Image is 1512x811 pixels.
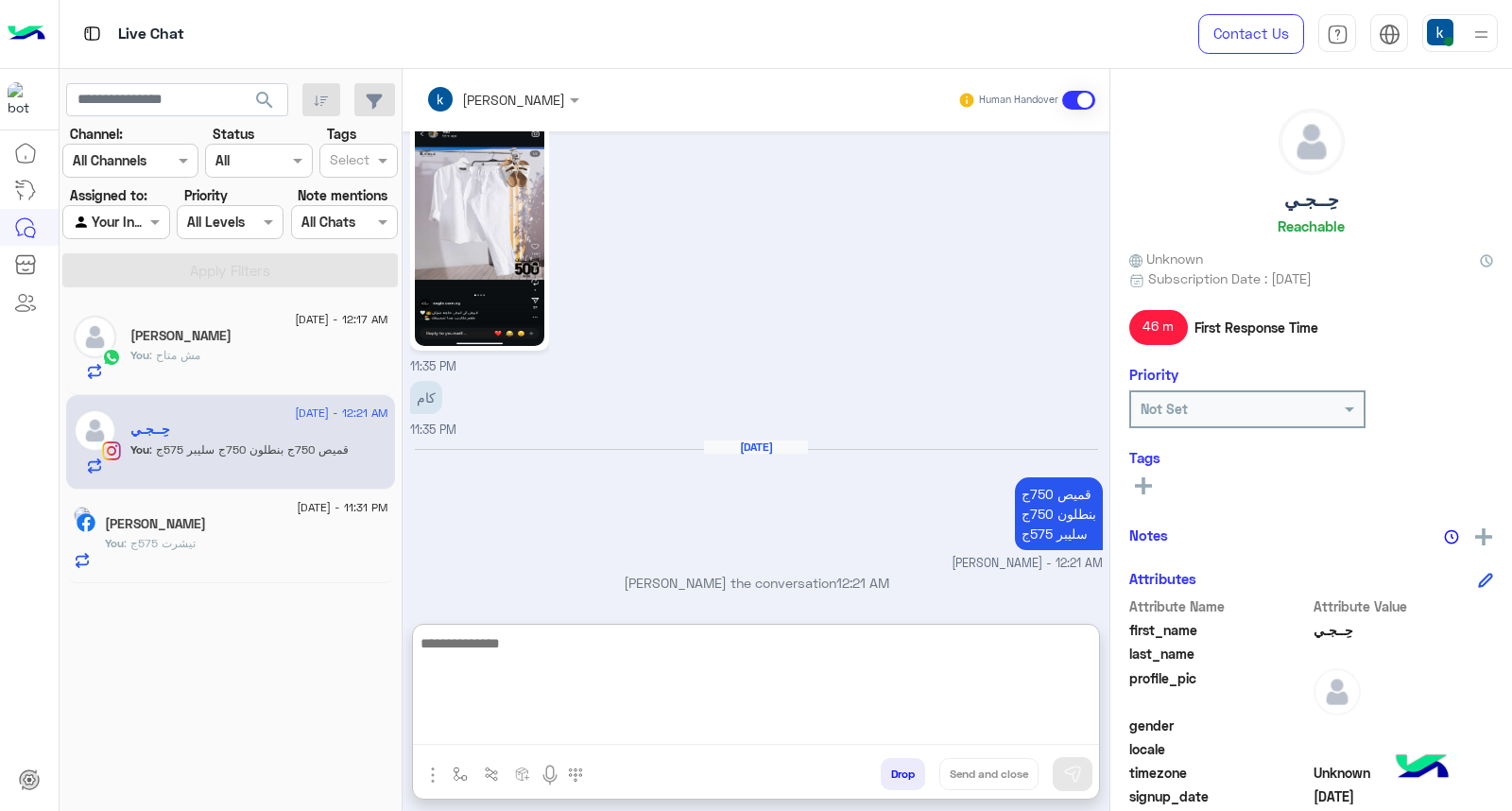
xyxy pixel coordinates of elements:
[1314,596,1494,616] span: Attribute Value
[105,536,124,550] span: You
[1379,24,1400,45] img: tab
[1314,668,1361,716] img: defaultAdmin.png
[881,758,925,790] button: Drop
[1129,570,1196,587] h6: Attributes
[70,185,147,205] label: Assigned to:
[1389,735,1455,802] img: hulul-logo.png
[62,253,398,287] button: Apply Filters
[130,328,232,344] h5: Mohamed Abdelaziz
[453,767,468,782] img: select flow
[1129,716,1310,735] span: gender
[130,422,170,438] h5: حِــجـي
[515,767,530,782] img: create order
[1314,763,1494,783] span: Unknown
[184,185,228,205] label: Priority
[1129,596,1310,616] span: Attribute Name
[568,768,583,783] img: make a call
[1427,19,1453,45] img: userImage
[74,507,91,524] img: picture
[130,442,149,457] span: You
[704,440,808,454] h6: [DATE]
[1129,366,1178,383] h6: Priority
[295,311,387,328] span: [DATE] - 12:17 AM
[1327,24,1349,45] img: tab
[105,516,206,532] h5: Abdallah Fesal
[70,124,123,144] label: Channel:
[1198,14,1304,54] a: Contact Us
[836,575,889,591] span: 12:21 AM
[1063,765,1082,784] img: send message
[8,82,42,116] img: 713415422032625
[80,22,104,45] img: tab
[1129,620,1310,640] span: first_name
[130,348,149,362] span: You
[149,442,349,457] span: قميص 750ج بنطلون 750ج سليبر 575ج
[213,124,254,144] label: Status
[1129,310,1188,344] span: 46 m
[410,423,456,437] span: 11:35 PM
[979,93,1058,108] small: Human Handover
[124,536,196,550] span: تيشرت 575ج
[253,89,276,112] span: search
[1318,14,1356,54] a: tab
[1314,739,1494,759] span: null
[410,381,442,414] p: 19/8/2025, 11:35 PM
[410,359,456,373] span: 11:35 PM
[327,124,356,144] label: Tags
[298,185,387,205] label: Note mentions
[1469,23,1493,46] img: profile
[939,758,1039,790] button: Send and close
[1444,529,1459,544] img: notes
[327,149,369,174] div: Select
[1475,528,1492,545] img: add
[1129,668,1310,712] span: profile_pic
[476,758,507,789] button: Trigger scenario
[1015,477,1103,550] p: 20/8/2025, 12:21 AM
[74,409,116,452] img: defaultAdmin.png
[1278,217,1345,234] h6: Reachable
[1314,786,1494,806] span: 2025-08-19T19:38:50.035Z
[1129,763,1310,783] span: timezone
[1129,449,1493,466] h6: Tags
[8,14,45,54] img: Logo
[445,758,476,789] button: select flow
[1284,189,1339,211] h5: حِــجـي
[539,764,561,786] img: send voice note
[484,767,499,782] img: Trigger scenario
[149,348,200,362] span: مش متاح
[410,573,1103,593] p: [PERSON_NAME] the conversation
[1129,739,1310,759] span: locale
[952,555,1103,573] span: [PERSON_NAME] - 12:21 AM
[1314,716,1494,735] span: null
[118,22,184,47] p: Live Chat
[102,348,121,367] img: WhatsApp
[77,513,95,532] img: Facebook
[1314,620,1494,640] span: حِــجـي
[1280,110,1344,174] img: defaultAdmin.png
[74,316,116,358] img: defaultAdmin.png
[1129,526,1168,544] h6: Notes
[102,441,121,460] img: Instagram
[1148,268,1312,288] span: Subscription Date : [DATE]
[507,758,539,789] button: create order
[1194,318,1318,337] span: First Response Time
[1129,249,1203,268] span: Unknown
[1129,644,1310,664] span: last_name
[421,764,444,786] img: send attachment
[1129,786,1310,806] span: signup_date
[295,405,387,422] span: [DATE] - 12:21 AM
[297,499,387,516] span: [DATE] - 11:31 PM
[242,83,288,124] button: search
